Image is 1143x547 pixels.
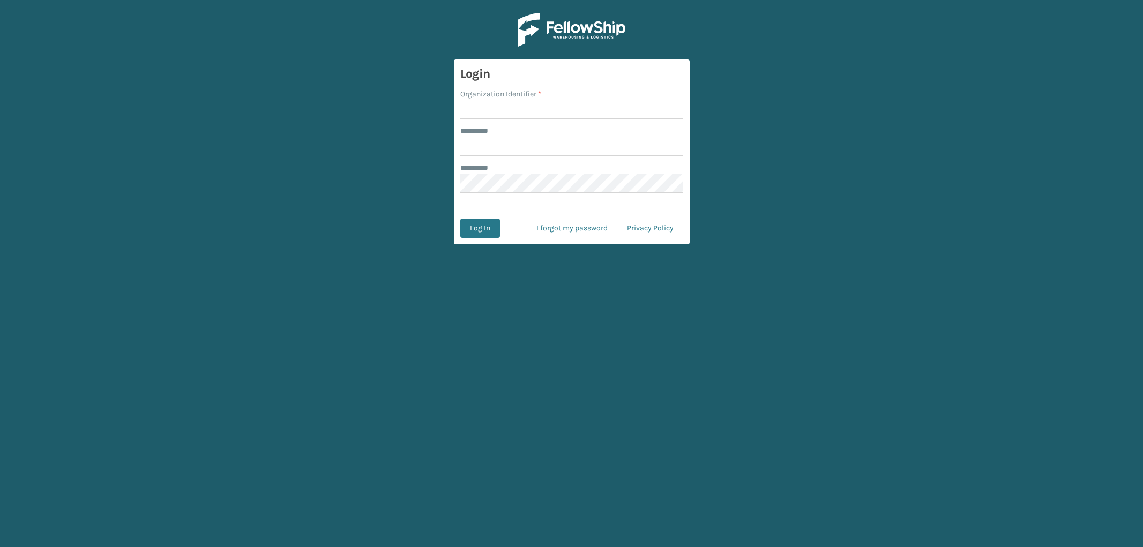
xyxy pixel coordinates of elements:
h3: Login [460,66,683,82]
label: Organization Identifier [460,88,541,100]
a: Privacy Policy [617,219,683,238]
button: Log In [460,219,500,238]
img: Logo [518,13,625,47]
a: I forgot my password [527,219,617,238]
